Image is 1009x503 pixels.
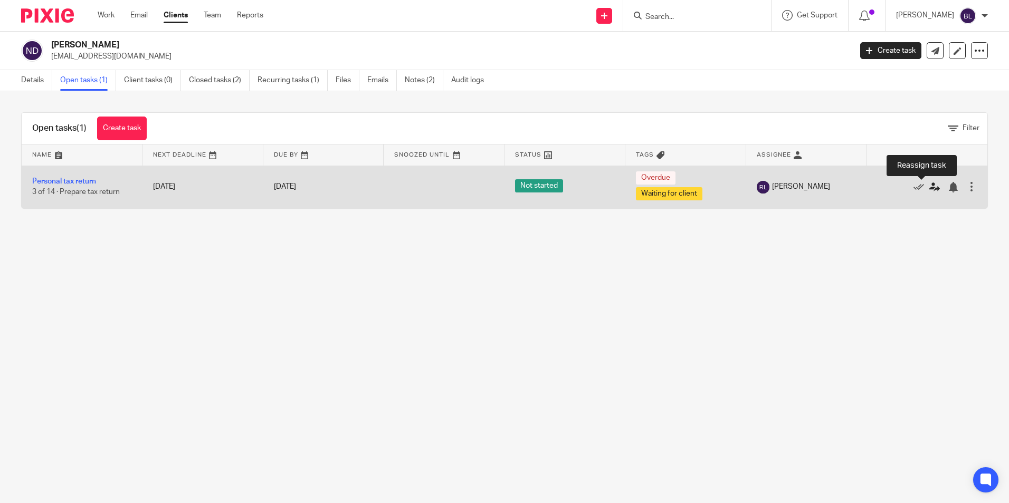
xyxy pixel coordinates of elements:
span: [PERSON_NAME] [772,181,830,192]
h2: [PERSON_NAME] [51,40,686,51]
span: [DATE] [274,183,296,190]
a: Emails [367,70,397,91]
h1: Open tasks [32,123,87,134]
span: Status [515,152,541,158]
span: (1) [77,124,87,132]
a: Files [336,70,359,91]
input: Search [644,13,739,22]
a: Client tasks (0) [124,70,181,91]
a: Work [98,10,115,21]
a: Details [21,70,52,91]
span: Tags [636,152,654,158]
a: Recurring tasks (1) [258,70,328,91]
img: Pixie [21,8,74,23]
a: Create task [97,117,147,140]
span: Waiting for client [636,187,702,200]
a: Personal tax return [32,178,96,185]
span: Not started [515,179,563,192]
a: Reports [237,10,263,21]
a: Open tasks (1) [60,70,116,91]
img: svg%3E [21,40,43,62]
img: svg%3E [757,181,769,194]
span: Get Support [797,12,837,19]
img: svg%3E [959,7,976,24]
a: Audit logs [451,70,492,91]
a: Create task [860,42,921,59]
span: 3 of 14 · Prepare tax return [32,189,120,196]
p: [PERSON_NAME] [896,10,954,21]
a: Clients [164,10,188,21]
p: [EMAIL_ADDRESS][DOMAIN_NAME] [51,51,844,62]
span: Snoozed Until [394,152,450,158]
a: Notes (2) [405,70,443,91]
a: Mark as done [913,181,929,192]
a: Closed tasks (2) [189,70,250,91]
span: Overdue [636,171,675,185]
a: Team [204,10,221,21]
td: [DATE] [142,166,263,208]
span: Filter [963,124,979,132]
a: Email [130,10,148,21]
